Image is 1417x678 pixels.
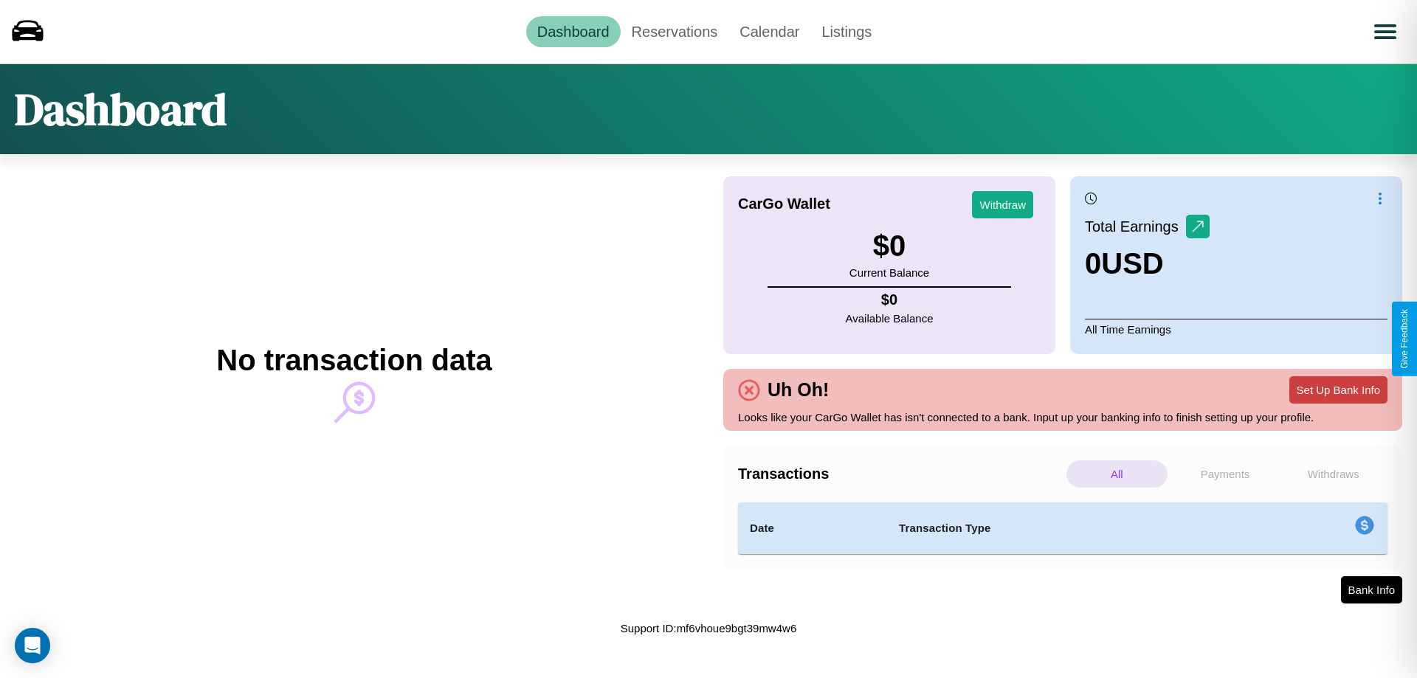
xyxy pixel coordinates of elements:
[760,379,836,401] h4: Uh Oh!
[738,196,830,212] h4: CarGo Wallet
[738,502,1387,554] table: simple table
[1085,247,1210,280] h3: 0 USD
[1289,376,1387,404] button: Set Up Bank Info
[738,407,1387,427] p: Looks like your CarGo Wallet has isn't connected to a bank. Input up your banking info to finish ...
[1283,460,1384,488] p: Withdraws
[899,519,1234,537] h4: Transaction Type
[846,291,934,308] h4: $ 0
[849,229,929,263] h3: $ 0
[1085,319,1387,339] p: All Time Earnings
[738,466,1063,482] h4: Transactions
[849,263,929,283] p: Current Balance
[750,519,875,537] h4: Date
[1399,309,1410,369] div: Give Feedback
[728,16,810,47] a: Calendar
[846,308,934,328] p: Available Balance
[1341,576,1402,603] button: Bank Info
[1365,11,1406,52] button: Open menu
[621,618,796,638] p: Support ID: mf6vhoue9bgt39mw4w6
[621,16,729,47] a: Reservations
[526,16,621,47] a: Dashboard
[15,79,227,139] h1: Dashboard
[216,344,492,377] h2: No transaction data
[1175,460,1276,488] p: Payments
[810,16,883,47] a: Listings
[1085,213,1186,240] p: Total Earnings
[972,191,1033,218] button: Withdraw
[1066,460,1168,488] p: All
[15,628,50,663] div: Open Intercom Messenger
